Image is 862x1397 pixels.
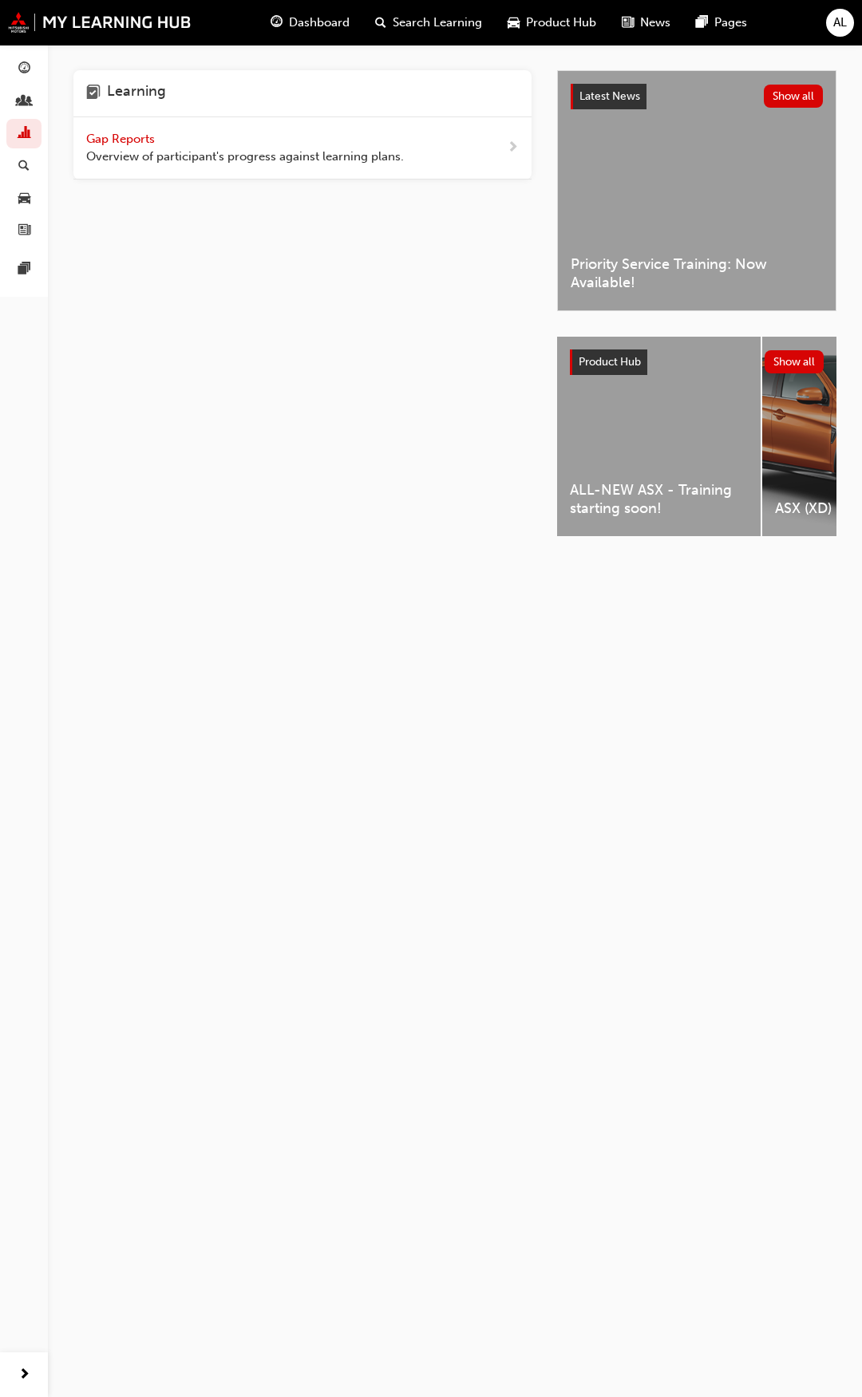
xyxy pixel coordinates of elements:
span: Overview of participant's progress against learning plans. [86,148,404,166]
span: guage-icon [18,62,30,77]
span: Search Learning [393,14,482,32]
span: AL [833,14,847,32]
span: pages-icon [18,262,30,277]
span: Latest News [579,89,640,103]
a: search-iconSearch Learning [362,6,495,39]
a: car-iconProduct Hub [495,6,609,39]
span: people-icon [18,95,30,109]
span: Product Hub [526,14,596,32]
button: AL [826,9,854,37]
a: guage-iconDashboard [258,6,362,39]
span: search-icon [375,13,386,33]
span: Gap Reports [86,132,158,146]
span: Priority Service Training: Now Available! [571,255,823,291]
span: Product Hub [579,355,641,369]
button: Show all [764,85,824,108]
span: search-icon [18,160,30,174]
a: Latest NewsShow allPriority Service Training: Now Available! [557,70,836,311]
span: pages-icon [696,13,708,33]
h4: Learning [107,83,166,104]
span: next-icon [18,1365,30,1385]
span: next-icon [507,138,519,158]
a: news-iconNews [609,6,683,39]
span: guage-icon [271,13,283,33]
a: Product HubShow all [570,349,824,375]
span: learning-icon [86,83,101,104]
img: mmal [8,12,192,33]
span: Dashboard [289,14,350,32]
span: News [640,14,670,32]
span: ALL-NEW ASX - Training starting soon! [570,481,748,517]
span: car-icon [18,191,30,206]
a: Latest NewsShow all [571,84,823,109]
span: news-icon [622,13,634,33]
button: Show all [765,350,824,373]
span: car-icon [508,13,520,33]
a: pages-iconPages [683,6,760,39]
span: news-icon [18,224,30,239]
a: Gap Reports Overview of participant's progress against learning plans.next-icon [73,117,532,180]
span: chart-icon [18,127,30,141]
span: Pages [714,14,747,32]
a: ALL-NEW ASX - Training starting soon! [557,337,761,536]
